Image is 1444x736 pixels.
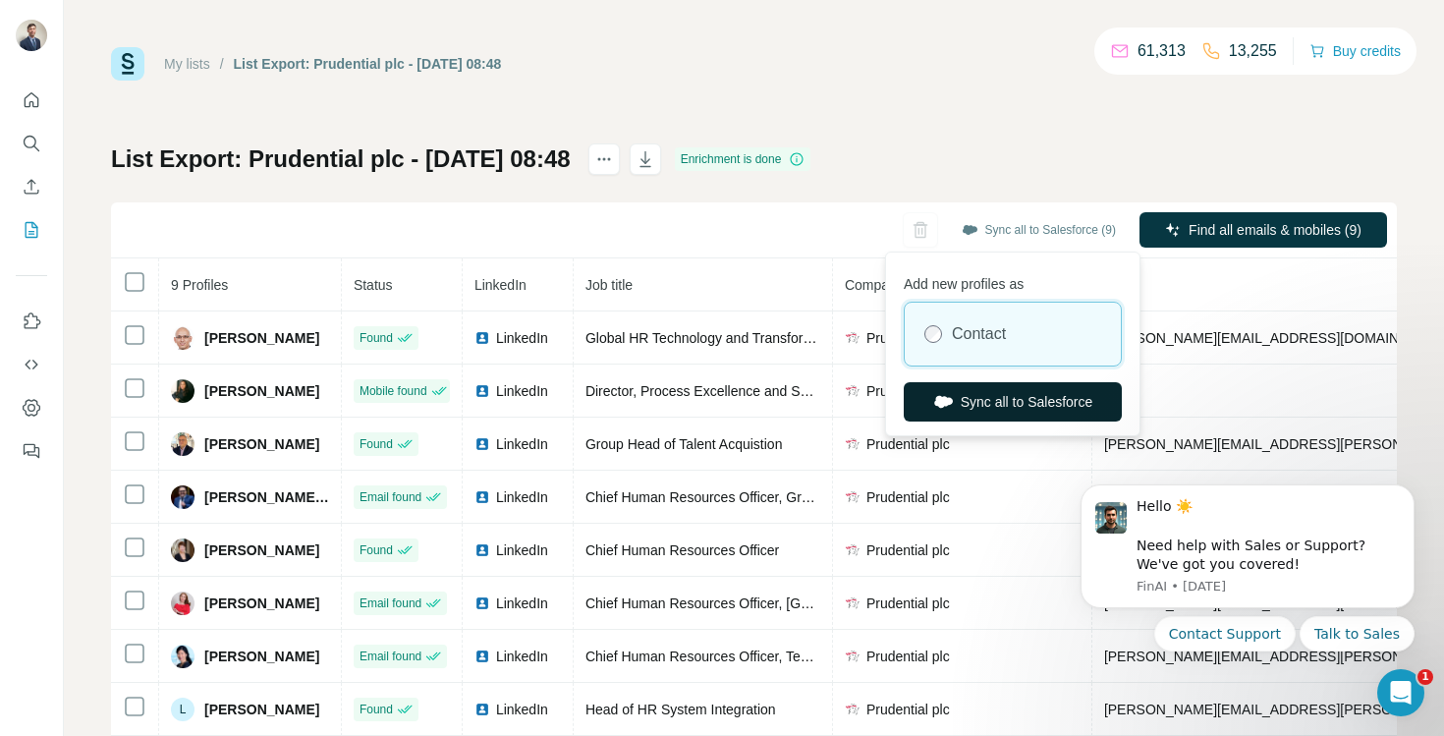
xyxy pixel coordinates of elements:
[496,381,548,401] span: LinkedIn
[360,594,421,612] span: Email found
[171,277,228,293] span: 9 Profiles
[845,702,861,717] img: company-logo
[171,645,194,668] img: Avatar
[171,538,194,562] img: Avatar
[16,390,47,425] button: Dashboard
[866,700,950,719] span: Prudential plc
[585,489,1096,505] span: Chief Human Resources Officer, Group Digital and Global Functions, Prudential Plc.
[866,487,950,507] span: Prudential plc
[204,647,319,666] span: [PERSON_NAME]
[111,143,571,175] h1: List Export: Prudential plc - [DATE] 08:48
[585,702,776,717] span: Head of HR System Integration
[496,700,548,719] span: LinkedIn
[164,56,210,72] a: My lists
[474,649,490,664] img: LinkedIn logo
[360,329,393,347] span: Found
[1309,37,1401,65] button: Buy credits
[111,47,144,81] img: Surfe Logo
[474,277,527,293] span: LinkedIn
[16,347,47,382] button: Use Surfe API
[496,434,548,454] span: LinkedIn
[16,304,47,339] button: Use Surfe on LinkedIn
[204,594,319,613] span: [PERSON_NAME]
[845,383,861,399] img: company-logo
[171,326,194,350] img: Avatar
[585,330,881,346] span: Global HR Technology and Transformation Head
[16,169,47,204] button: Enrich CSV
[585,649,940,664] span: Chief Human Resources Officer, Technology & Operations
[1051,460,1444,726] iframe: Intercom notifications message
[204,487,329,507] span: [PERSON_NAME] (AC)
[234,54,502,74] div: List Export: Prudential plc - [DATE] 08:48
[588,143,620,175] button: actions
[360,541,393,559] span: Found
[204,328,319,348] span: [PERSON_NAME]
[474,489,490,505] img: LinkedIn logo
[866,328,950,348] span: Prudential plc
[585,542,779,558] span: Chief Human Resources Officer
[866,647,950,666] span: Prudential plc
[16,83,47,118] button: Quick start
[675,147,811,171] div: Enrichment is done
[360,701,393,718] span: Found
[845,489,861,505] img: company-logo
[952,322,1006,346] label: Contact
[474,542,490,558] img: LinkedIn logo
[845,595,861,611] img: company-logo
[496,647,548,666] span: LinkedIn
[1189,220,1361,240] span: Find all emails & mobiles (9)
[904,382,1122,422] button: Sync all to Salesforce
[845,542,861,558] img: company-logo
[845,649,861,664] img: company-logo
[1377,669,1424,716] iframe: Intercom live chat
[866,594,950,613] span: Prudential plc
[1229,39,1277,63] p: 13,255
[474,436,490,452] img: LinkedIn logo
[204,540,319,560] span: [PERSON_NAME]
[904,266,1122,294] p: Add new profiles as
[16,20,47,51] img: Avatar
[360,488,421,506] span: Email found
[496,487,548,507] span: LinkedIn
[496,594,548,613] span: LinkedIn
[474,702,490,717] img: LinkedIn logo
[171,485,194,509] img: Avatar
[474,383,490,399] img: LinkedIn logo
[204,381,319,401] span: [PERSON_NAME]
[474,330,490,346] img: LinkedIn logo
[866,434,950,454] span: Prudential plc
[16,126,47,161] button: Search
[1139,212,1387,248] button: Find all emails & mobiles (9)
[204,434,319,454] span: [PERSON_NAME]
[171,432,194,456] img: Avatar
[585,277,633,293] span: Job title
[496,328,548,348] span: LinkedIn
[360,648,421,665] span: Email found
[845,436,861,452] img: company-logo
[948,215,1130,245] button: Sync all to Salesforce (9)
[845,277,904,293] span: Company
[585,595,929,611] span: Chief Human Resources Officer, [GEOGRAPHIC_DATA]
[171,379,194,403] img: Avatar
[16,212,47,248] button: My lists
[866,381,950,401] span: Prudential plc
[496,540,548,560] span: LinkedIn
[585,383,1041,399] span: Director, Process Excellence and Solution Enablement, HR Transformation
[220,54,224,74] li: /
[474,595,490,611] img: LinkedIn logo
[204,700,319,719] span: [PERSON_NAME]
[866,540,950,560] span: Prudential plc
[1417,669,1433,685] span: 1
[16,433,47,469] button: Feedback
[171,698,194,721] div: L
[585,436,783,452] span: Group Head of Talent Acquistion
[360,382,427,400] span: Mobile found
